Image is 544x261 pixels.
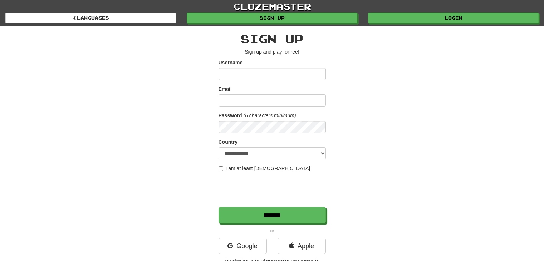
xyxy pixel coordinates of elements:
label: Password [219,112,242,119]
label: Email [219,85,232,93]
a: Languages [5,13,176,23]
label: I am at least [DEMOGRAPHIC_DATA] [219,165,310,172]
label: Username [219,59,243,66]
h2: Sign up [219,33,326,45]
a: Apple [278,238,326,254]
input: I am at least [DEMOGRAPHIC_DATA] [219,166,223,171]
em: (6 characters minimum) [244,113,296,118]
a: Login [368,13,539,23]
p: or [219,227,326,234]
u: free [289,49,298,55]
p: Sign up and play for ! [219,48,326,55]
a: Google [219,238,267,254]
iframe: reCAPTCHA [219,176,327,203]
a: Sign up [187,13,357,23]
label: Country [219,138,238,146]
